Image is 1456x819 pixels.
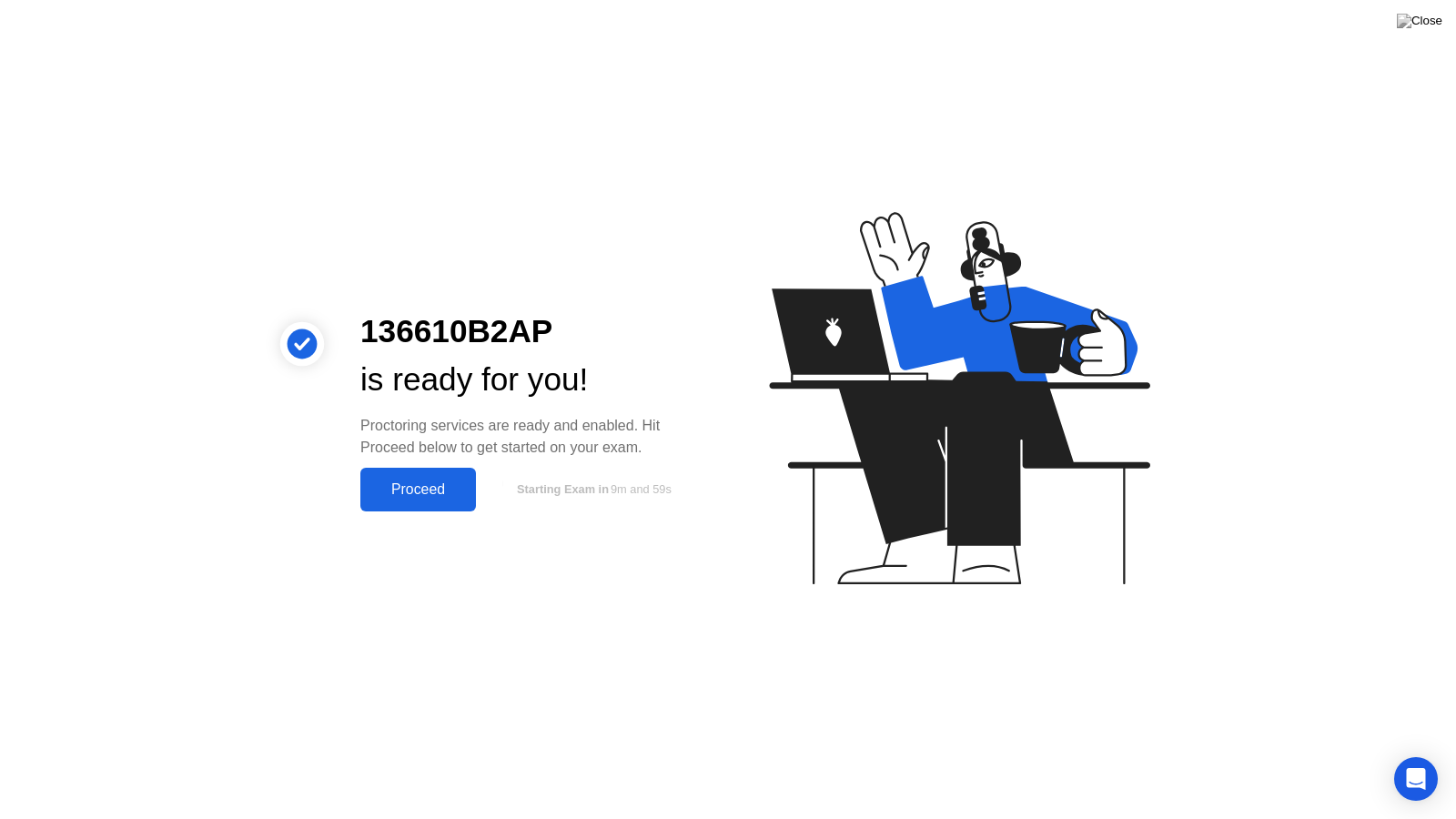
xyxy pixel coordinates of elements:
div: Proceed [366,481,470,498]
img: Close [1397,14,1442,28]
div: Proctoring services are ready and enabled. Hit Proceed below to get started on your exam. [360,415,699,459]
div: is ready for you! [360,356,699,404]
div: 136610B2AP [360,308,699,356]
button: Starting Exam in9m and 59s [485,472,699,507]
button: Proceed [360,468,476,511]
div: Open Intercom Messenger [1394,757,1438,801]
span: 9m and 59s [611,482,672,496]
